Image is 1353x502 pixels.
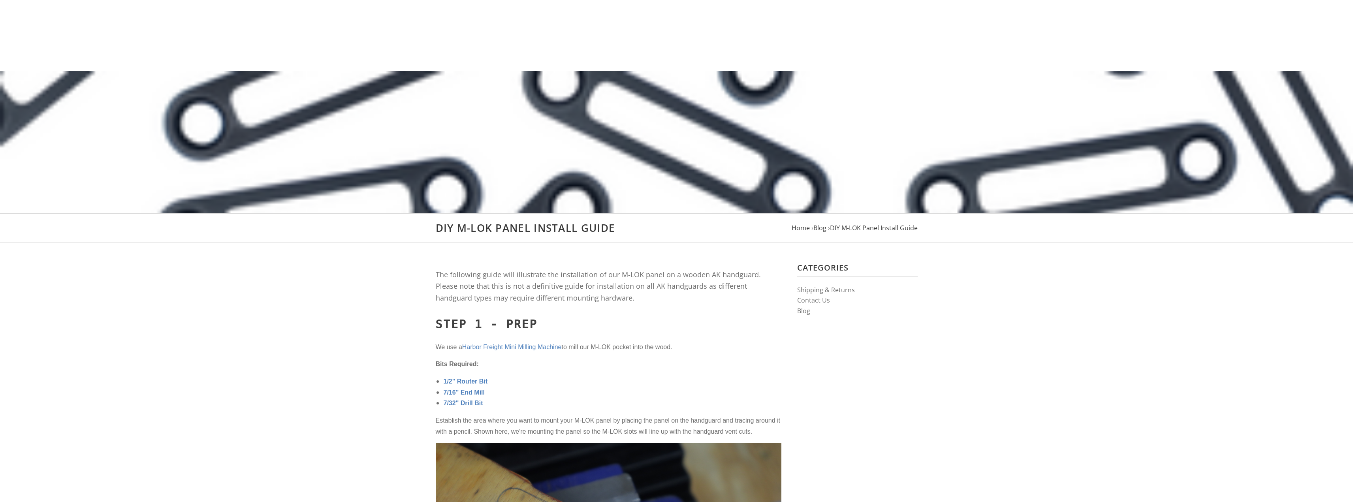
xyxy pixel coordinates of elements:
span: Step 1 - Prep [436,317,538,331]
a: 7/32" Drill Bit [444,400,483,406]
span: The following guide will illustrate the installation of our M-LOK panel on a wooden AK handguard.... [436,270,761,303]
a: Harbor Freight Mini Milling Machine [462,344,562,350]
h3: Categories [797,263,918,277]
a: Blog [813,224,826,232]
li: › [811,223,826,233]
a: Blog [797,306,810,315]
li: › [828,223,918,233]
h1: DIY M-LOK Panel Install Guide [436,222,918,235]
a: Home [792,224,810,232]
span: Bits Required: [436,361,479,367]
span: We use a to mill our M-LOK pocket into the wood. [436,344,672,350]
a: Contact Us [797,296,830,305]
a: Shipping & Returns [797,286,855,294]
a: 7/16" End Mill [444,389,485,396]
a: DIY M-LOK Panel Install Guide [830,224,918,232]
a: 1/2" Router Bit [444,378,488,385]
span: Establish the area where you want to mount your M-LOK panel by placing the panel on the handguard... [436,417,781,435]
